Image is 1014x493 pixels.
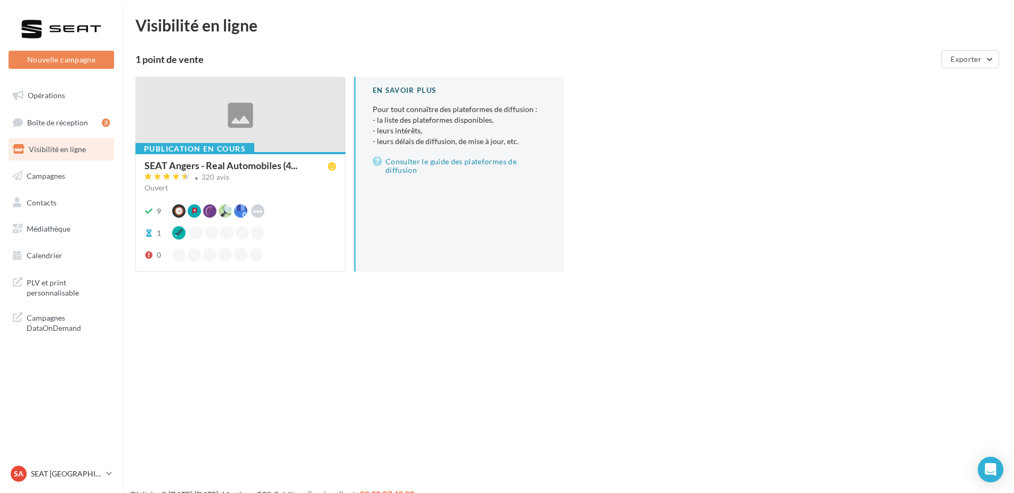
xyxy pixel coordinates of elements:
[27,171,65,180] span: Campagnes
[14,468,23,479] span: SA
[27,275,110,298] span: PLV et print personnalisable
[202,174,230,181] div: 320 avis
[978,457,1003,482] div: Open Intercom Messenger
[135,143,254,155] div: Publication en cours
[27,224,70,233] span: Médiathèque
[373,104,547,147] p: Pour tout connaître des plateformes de diffusion :
[6,244,116,267] a: Calendrier
[941,50,999,68] button: Exporter
[9,51,114,69] button: Nouvelle campagne
[373,155,547,177] a: Consulter le guide des plateformes de diffusion
[6,218,116,240] a: Médiathèque
[951,54,981,63] span: Exporter
[157,228,161,238] div: 1
[157,250,161,260] div: 0
[144,172,336,185] a: 320 avis
[144,161,297,170] span: SEAT Angers - Real Automobiles (4...
[6,111,116,134] a: Boîte de réception3
[9,464,114,484] a: SA SEAT [GEOGRAPHIC_DATA]
[144,183,168,192] span: Ouvert
[135,17,1001,33] div: Visibilité en ligne
[6,271,116,303] a: PLV et print personnalisable
[6,306,116,338] a: Campagnes DataOnDemand
[31,468,102,479] p: SEAT [GEOGRAPHIC_DATA]
[27,197,57,206] span: Contacts
[373,115,547,125] li: - la liste des plateformes disponibles,
[29,145,86,154] span: Visibilité en ligne
[28,91,65,100] span: Opérations
[6,84,116,107] a: Opérations
[6,165,116,187] a: Campagnes
[157,206,161,217] div: 9
[27,117,88,126] span: Boîte de réception
[6,192,116,214] a: Contacts
[373,125,547,136] li: - leurs intérêts,
[27,251,62,260] span: Calendrier
[135,54,937,64] div: 1 point de vente
[373,136,547,147] li: - leurs délais de diffusion, de mise à jour, etc.
[102,118,110,127] div: 3
[373,85,547,96] div: En savoir plus
[6,138,116,161] a: Visibilité en ligne
[27,311,110,333] span: Campagnes DataOnDemand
